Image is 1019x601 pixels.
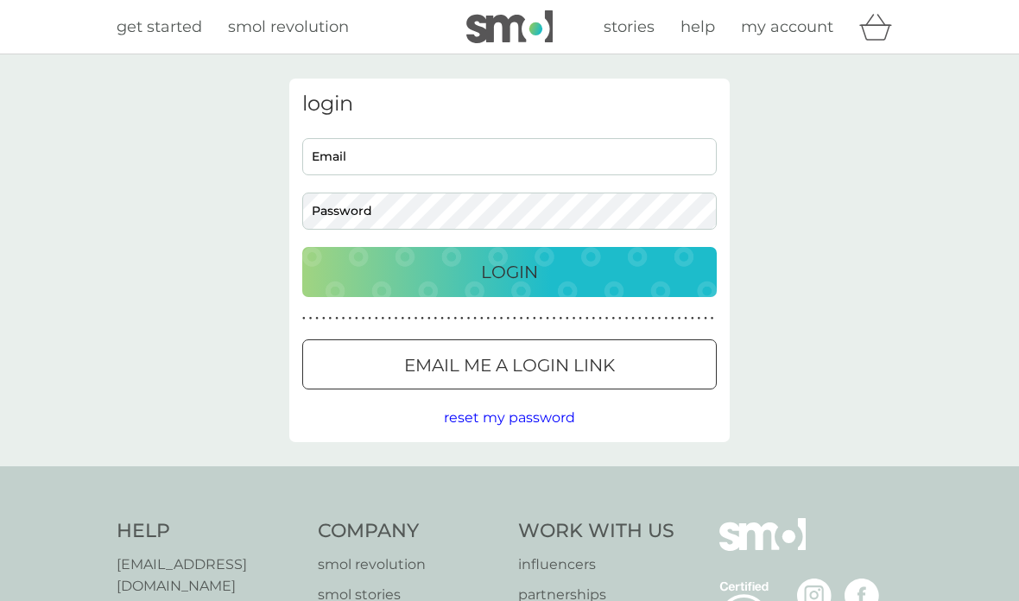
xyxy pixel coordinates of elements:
h3: login [302,92,717,117]
p: ● [559,314,562,323]
p: ● [513,314,516,323]
p: ● [625,314,629,323]
p: ● [487,314,491,323]
div: basket [859,9,902,44]
span: help [680,17,715,36]
p: ● [493,314,497,323]
p: ● [526,314,529,323]
button: Email me a login link [302,339,717,389]
p: ● [605,314,609,323]
p: ● [645,314,649,323]
p: ● [427,314,431,323]
p: ● [401,314,404,323]
a: influencers [518,554,674,576]
img: smol [466,10,553,43]
p: ● [362,314,365,323]
p: ● [678,314,681,323]
p: ● [434,314,438,323]
p: ● [315,314,319,323]
p: ● [691,314,694,323]
img: smol [719,518,806,577]
span: stories [604,17,655,36]
p: ● [506,314,509,323]
p: ● [573,314,576,323]
a: stories [604,15,655,40]
p: ● [553,314,556,323]
a: smol revolution [228,15,349,40]
p: ● [348,314,351,323]
p: Email me a login link [404,351,615,379]
a: smol revolution [318,554,502,576]
p: ● [480,314,484,323]
p: ● [388,314,391,323]
p: ● [342,314,345,323]
h4: Company [318,518,502,545]
a: help [680,15,715,40]
p: ● [415,314,418,323]
p: Login [481,258,538,286]
p: ● [611,314,615,323]
p: ● [309,314,313,323]
p: ● [453,314,457,323]
span: get started [117,17,202,36]
p: ● [421,314,424,323]
p: ● [335,314,339,323]
p: ● [467,314,471,323]
p: ● [540,314,543,323]
p: ● [631,314,635,323]
p: ● [355,314,358,323]
h4: Help [117,518,301,545]
p: ● [566,314,569,323]
p: ● [395,314,398,323]
p: ● [651,314,655,323]
p: ● [618,314,622,323]
p: ● [382,314,385,323]
p: ● [711,314,714,323]
a: my account [741,15,833,40]
button: reset my password [444,407,575,429]
span: smol revolution [228,17,349,36]
p: ● [460,314,464,323]
p: ● [447,314,451,323]
button: Login [302,247,717,297]
span: my account [741,17,833,36]
p: ● [368,314,371,323]
p: ● [329,314,332,323]
p: ● [592,314,596,323]
p: ● [684,314,687,323]
p: ● [698,314,701,323]
a: [EMAIL_ADDRESS][DOMAIN_NAME] [117,554,301,598]
p: ● [440,314,444,323]
p: ● [638,314,642,323]
p: ● [671,314,674,323]
p: ● [664,314,668,323]
p: ● [598,314,602,323]
p: ● [302,314,306,323]
p: ● [704,314,707,323]
p: ● [375,314,378,323]
p: ● [658,314,661,323]
p: ● [500,314,503,323]
p: ● [546,314,549,323]
p: ● [579,314,582,323]
p: ● [585,314,589,323]
a: get started [117,15,202,40]
p: ● [533,314,536,323]
h4: Work With Us [518,518,674,545]
span: reset my password [444,409,575,426]
p: ● [408,314,411,323]
p: ● [322,314,326,323]
p: ● [473,314,477,323]
p: ● [520,314,523,323]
